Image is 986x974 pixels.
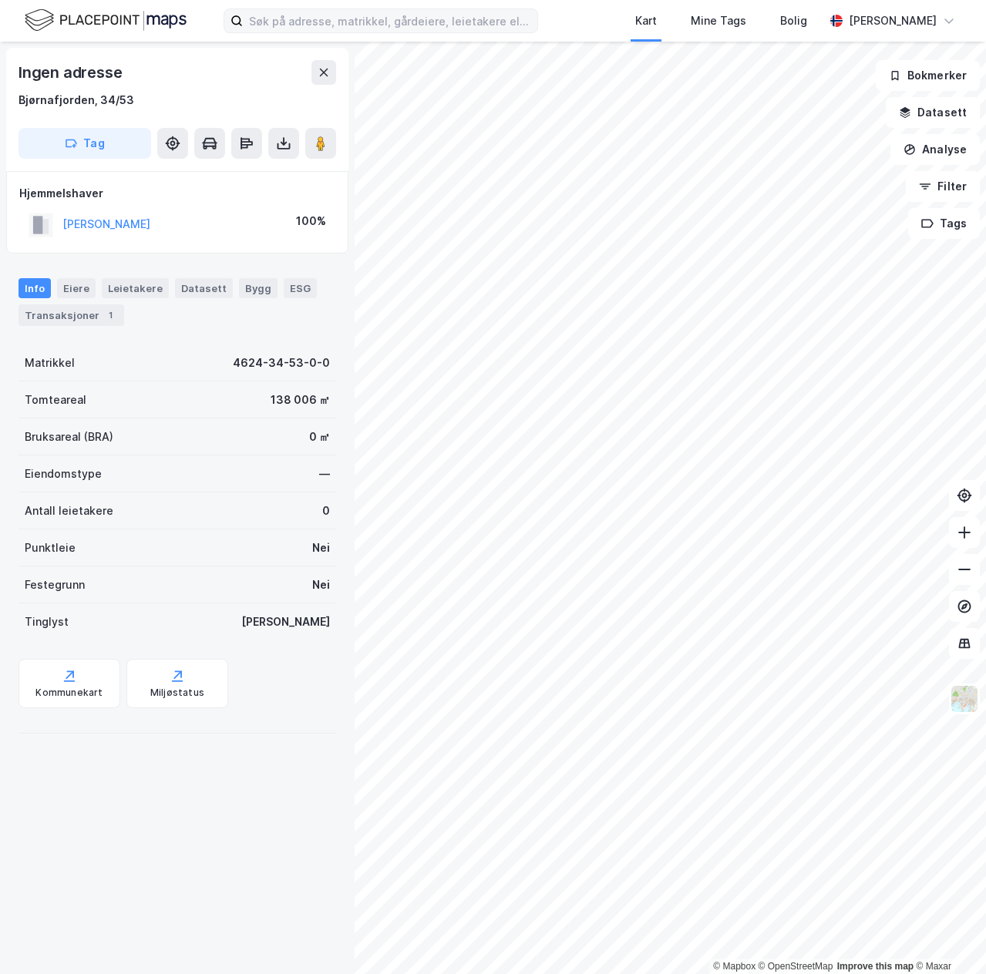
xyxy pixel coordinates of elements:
button: Datasett [886,97,980,128]
div: Datasett [175,278,233,298]
div: Antall leietakere [25,502,113,520]
div: 100% [296,212,326,230]
input: Søk på adresse, matrikkel, gårdeiere, leietakere eller personer [243,9,537,32]
div: 1 [103,307,118,323]
div: Eiere [57,278,96,298]
img: logo.f888ab2527a4732fd821a326f86c7f29.svg [25,7,187,34]
button: Filter [906,171,980,202]
div: 0 [322,502,330,520]
div: Kontrollprogram for chat [909,900,986,974]
div: Nei [312,576,330,594]
div: [PERSON_NAME] [849,12,937,30]
div: Matrikkel [25,354,75,372]
img: Z [950,684,979,714]
div: Kart [635,12,657,30]
div: Bjørnafjorden, 34/53 [19,91,134,109]
div: Tinglyst [25,613,69,631]
div: Ingen adresse [19,60,125,85]
a: OpenStreetMap [759,961,833,972]
div: Nei [312,539,330,557]
div: 138 006 ㎡ [271,391,330,409]
div: Bygg [239,278,278,298]
div: ESG [284,278,317,298]
div: Eiendomstype [25,465,102,483]
div: Mine Tags [691,12,746,30]
div: Info [19,278,51,298]
div: Bolig [780,12,807,30]
div: Hjemmelshaver [19,184,335,203]
div: Kommunekart [35,687,103,699]
div: Miljøstatus [150,687,204,699]
div: Punktleie [25,539,76,557]
button: Analyse [890,134,980,165]
button: Bokmerker [876,60,980,91]
div: 0 ㎡ [309,428,330,446]
div: Festegrunn [25,576,85,594]
div: — [319,465,330,483]
div: Tomteareal [25,391,86,409]
button: Tags [908,208,980,239]
div: Leietakere [102,278,169,298]
div: Bruksareal (BRA) [25,428,113,446]
iframe: Chat Widget [909,900,986,974]
div: 4624-34-53-0-0 [233,354,330,372]
div: [PERSON_NAME] [241,613,330,631]
a: Mapbox [713,961,755,972]
a: Improve this map [837,961,914,972]
button: Tag [19,128,151,159]
div: Transaksjoner [19,304,124,326]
